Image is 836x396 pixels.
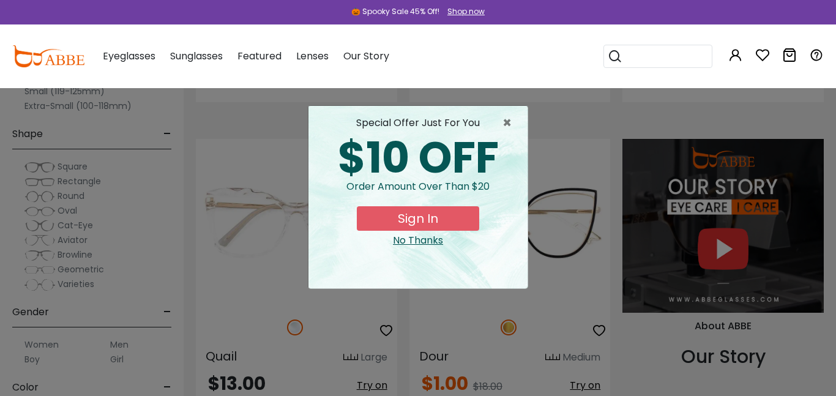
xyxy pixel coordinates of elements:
[318,116,518,130] div: special offer just for you
[318,136,518,179] div: $10 OFF
[343,49,389,63] span: Our Story
[318,179,518,206] div: Order amount over than $20
[170,49,223,63] span: Sunglasses
[318,233,518,248] div: Close
[103,49,155,63] span: Eyeglasses
[502,116,518,130] span: ×
[441,6,485,17] a: Shop now
[502,116,518,130] button: Close
[237,49,282,63] span: Featured
[12,45,84,67] img: abbeglasses.com
[296,49,329,63] span: Lenses
[351,6,439,17] div: 🎃 Spooky Sale 45% Off!
[357,206,479,231] button: Sign In
[447,6,485,17] div: Shop now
